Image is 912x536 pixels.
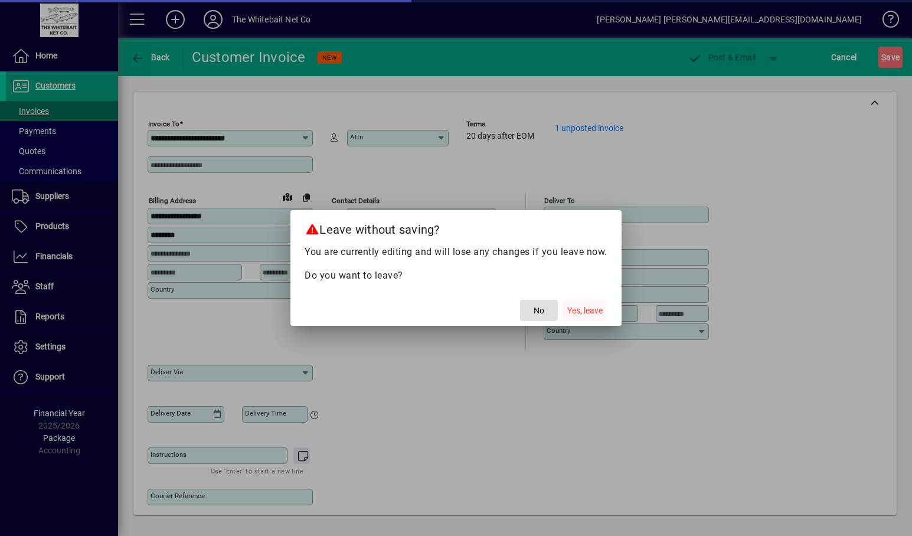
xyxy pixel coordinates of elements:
h2: Leave without saving? [290,210,622,244]
span: Yes, leave [567,305,603,317]
p: You are currently editing and will lose any changes if you leave now. [305,245,607,259]
p: Do you want to leave? [305,269,607,283]
button: No [520,300,558,321]
span: No [534,305,544,317]
button: Yes, leave [563,300,607,321]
